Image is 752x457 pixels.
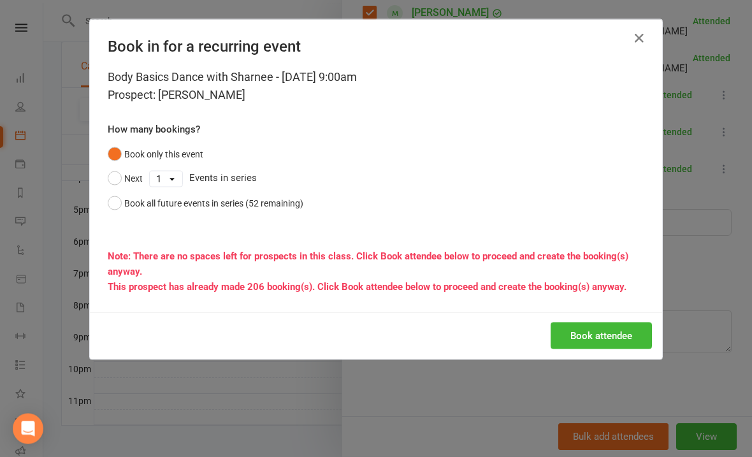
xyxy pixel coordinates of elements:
[551,323,652,349] button: Book attendee
[108,38,644,55] h4: Book in for a recurring event
[108,166,143,191] button: Next
[13,414,43,444] div: Open Intercom Messenger
[108,166,644,191] div: Events in series
[108,279,644,294] div: This prospect has already made 206 booking(s). Click Book attendee below to proceed and create th...
[108,249,644,279] div: Note: There are no spaces left for prospects in this class. Click Book attendee below to proceed ...
[108,191,303,215] button: Book all future events in series (52 remaining)
[108,122,200,137] label: How many bookings?
[108,142,203,166] button: Book only this event
[124,196,303,210] div: Book all future events in series (52 remaining)
[108,68,644,104] div: Body Basics Dance with Sharnee - [DATE] 9:00am Prospect: [PERSON_NAME]
[629,28,649,48] button: Close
